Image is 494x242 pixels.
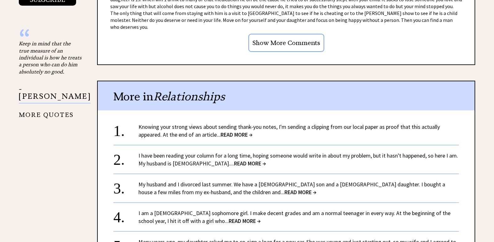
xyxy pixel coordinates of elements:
span: READ MORE → [284,189,316,196]
span: READ MORE → [229,217,261,224]
a: MORE QUOTES [19,106,74,118]
div: Keep in mind that the true measure of an individual is how he treats a person who can do him abso... [19,40,81,75]
input: Show More Comments [248,34,324,52]
p: - [PERSON_NAME] [19,86,91,103]
a: I am a [DEMOGRAPHIC_DATA] sophomore girl. I make decent grades and am a normal teenager in every ... [138,209,450,224]
span: READ MORE → [221,131,252,138]
div: More in [98,81,475,110]
div: 3. [113,180,138,192]
div: 2. [113,152,138,163]
a: My husband and I divorced last summer. We have a [DEMOGRAPHIC_DATA] son and a [DEMOGRAPHIC_DATA] ... [138,181,445,196]
span: Relationships [153,89,225,103]
span: READ MORE → [234,160,266,167]
div: “ [19,34,81,40]
a: I have been reading your column for a long time, hoping someone would write in about my problem, ... [138,152,458,167]
div: 1. [113,123,138,134]
div: 4. [113,209,138,221]
a: Knowing your strong views about sending thank-you notes, I'm sending a clipping from our local pa... [138,123,440,138]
